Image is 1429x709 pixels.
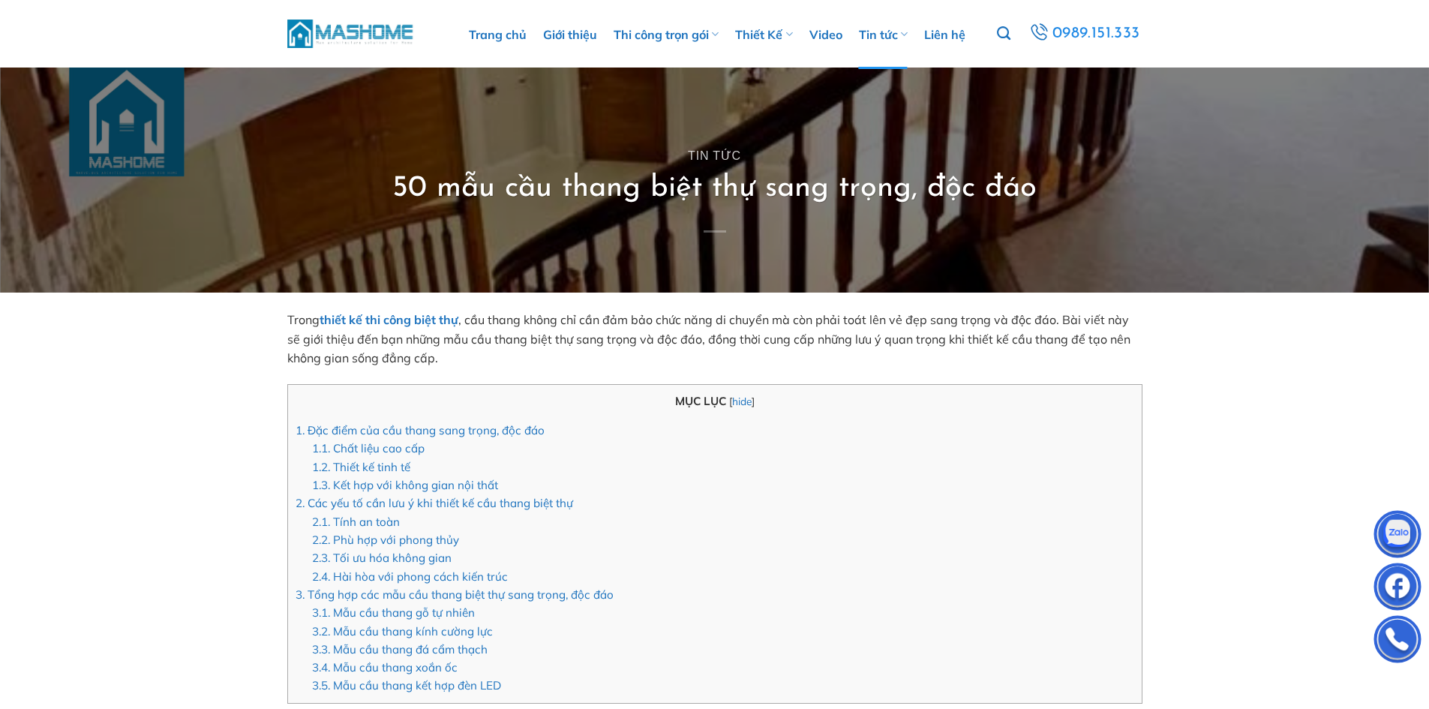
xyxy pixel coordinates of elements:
a: 2.1. Tính an toàn [312,515,400,529]
a: 3.4. Mẫu cầu thang xoắn ốc [312,660,458,674]
a: 1. Đặc điểm của cầu thang sang trọng, độc đáo [296,423,545,437]
a: 3.5. Mẫu cầu thang kết hợp đèn LED [312,678,501,692]
a: 1.1. Chất liệu cao cấp [312,441,425,455]
img: Zalo [1375,514,1420,559]
a: 0989.151.333 [1026,20,1143,47]
a: 3.3. Mẫu cầu thang đá cẩm thạch [312,642,488,656]
img: Phone [1375,619,1420,664]
span: ] [752,395,755,407]
span: [ [729,395,732,407]
a: hide [732,395,752,407]
span: Trong , cầu thang không chỉ cần đảm bảo chức năng di chuyển mà còn phải toát lên vẻ đẹp sang trọn... [287,312,1130,365]
a: 2.3. Tối ưu hóa không gian [312,551,452,565]
a: 3.2. Mẫu cầu thang kính cường lực [312,624,493,638]
a: Tin tức [688,149,741,162]
span: 0989.151.333 [1052,21,1141,47]
a: 2.4. Hài hòa với phong cách kiến trúc [312,569,508,584]
a: 1.2. Thiết kế tinh tế [312,460,410,474]
h1: 50 mẫu cầu thang biệt thự sang trọng, độc đáo [392,169,1037,208]
a: Tìm kiếm [997,18,1010,50]
a: thiết kế thi công biệt thự [320,312,458,327]
a: 3. Tổng hợp các mẫu cầu thang biệt thự sang trọng, độc đáo [296,587,614,602]
img: Facebook [1375,566,1420,611]
a: 2.2. Phù hợp với phong thủy [312,533,459,547]
p: MỤC LỤC [296,392,1134,410]
a: 2. Các yếu tố cần lưu ý khi thiết kế cầu thang biệt thự [296,496,573,510]
a: 1.3. Kết hợp với không gian nội thất [312,478,498,492]
a: 3.1. Mẫu cầu thang gỗ tự nhiên [312,605,475,620]
img: MasHome – Tổng Thầu Thiết Kế Và Xây Nhà Trọn Gói [287,17,415,50]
